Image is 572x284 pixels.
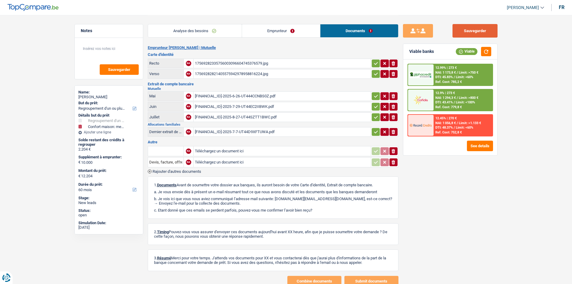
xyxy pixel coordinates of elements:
span: DTI: 45.83% [435,75,452,79]
div: New leads [78,200,139,205]
h3: Autre [148,140,398,144]
div: NA [186,71,191,77]
span: / [453,100,455,104]
div: Ajouter une ligne [78,130,139,134]
div: Viable [456,48,477,55]
div: Stage: [78,196,139,200]
div: Viable banks [409,49,434,54]
div: 17569282821405575942978958816224.jpg [195,69,370,78]
div: [FINANCIAL_ID]-2025-7-7-UT44D9XFTUWA.pdf [195,127,370,136]
img: Cofidis [410,94,432,105]
div: 2.204 € [78,147,139,152]
label: Montant du prêt: [78,168,138,173]
span: [PERSON_NAME] [507,5,539,10]
h5: Notes [81,28,137,33]
span: € [78,174,80,179]
div: Simulation Date: [78,221,139,225]
div: Recto [149,61,182,66]
div: 17569282335756003096604745376579.jpg [195,59,370,68]
a: Analyse des besoins [148,24,242,37]
span: NAI: 1 294,3 € [435,96,455,100]
div: NA [186,93,191,99]
div: Ref. Cost: 752,8 € [435,130,462,134]
span: / [456,71,458,75]
div: NA [186,115,191,120]
div: Juillet [149,115,182,119]
img: TopCompare Logo [8,4,59,11]
span: € [78,160,80,165]
div: NA [186,61,191,66]
div: 12.9% | 273 € [435,91,455,95]
div: Mai [149,94,182,98]
span: DTI: 43.41% [435,100,452,104]
div: open [78,213,139,218]
div: [FINANCIAL_ID]-2025-8-27-UT44SZTT1BWC.pdf [195,113,370,122]
div: Solde restant des crédits à regrouper [78,138,139,147]
p: 1. Avant de soumettre votre dossier aux banques, ils auront besoin de votre Carte d'identité, Ext... [154,183,392,187]
div: Ref. Cost: 785,2 € [435,80,462,84]
a: [PERSON_NAME] [502,3,544,13]
div: Détails but du prêt [78,113,139,118]
a: Documents [320,24,398,37]
div: Juin [149,104,182,109]
div: NA [186,129,191,135]
label: But du prêt: [78,101,138,105]
div: [FINANCIAL_ID]-2025-6-26-UT444CCNBS0Z.pdf [195,92,370,101]
div: Ref. Cost: 779,8 € [435,105,462,109]
span: / [453,75,455,79]
span: Limit: <60% [455,126,473,130]
p: 3. Merci pour votre temps. J'attends vos documents pour XX et vous contacterai dès que j'aurai p... [154,256,392,265]
button: Sauvegarder [100,64,139,75]
div: [PERSON_NAME] [78,95,139,99]
span: NAI: 1 056,8 € [435,121,455,125]
span: NAI: 1 173,8 € [435,71,455,75]
span: / [456,96,458,100]
div: Name: [78,90,139,95]
span: DTI: 48.37% [435,126,452,130]
p: b. Je vois ici que vous nous aviez communiqué l’adresse mail suivante: [DOMAIN_NAME][EMAIL_ADDRE... [154,197,392,206]
div: 12.99% | 273 € [435,66,456,70]
span: Timing [157,230,169,234]
h2: Mutuelle [148,87,398,90]
p: c. Etant donné que ces emails se perdent parfois, pouvez-vous me confirmer l’avoir bien reçu? [154,208,392,212]
div: [DATE] [78,225,139,230]
div: fr [559,5,564,10]
p: a. Je vous envoie dès à présent un e-mail résumant tout ce que nous avons discuté et les doc... [154,190,392,194]
span: Résumé [157,256,171,260]
a: Emprunteur [242,24,320,37]
button: See details [467,141,493,151]
span: Limit: <60% [455,75,473,79]
div: NA [186,148,191,154]
div: 12.45% | 270 € [435,116,456,120]
span: Limit: >800 € [459,96,478,100]
div: NA [186,104,191,109]
span: Limit: >750 € [459,71,478,75]
label: Supplément à emprunter: [78,155,138,160]
h3: Carte d'identité [148,53,398,56]
img: AlphaCredit [410,72,432,78]
div: [FINANCIAL_ID]-2025-7-29-UT44EC2IIBWK.pdf [195,102,370,111]
div: Verso [149,72,182,76]
button: Rajouter d'autres documents [148,169,201,173]
span: Limit: <100% [455,100,475,104]
span: Sauvegarder [108,68,130,72]
h2: Emprunteur [PERSON_NAME] | Mutuelle [148,45,398,50]
span: Documents [157,183,177,187]
h2: Allocations familiales [148,123,398,126]
p: 2. Pouvez-vous vous assurer d'envoyer ces documents aujourd'hui avant XX heure, afin que je puiss... [154,230,392,239]
span: / [453,126,455,130]
div: Dernier extrait de compte pour vos allocations familiales [149,130,182,134]
img: Record Credits [410,120,432,131]
span: Limit: >1.133 € [459,121,481,125]
span: / [456,121,458,125]
span: Rajouter d'autres documents [153,169,201,173]
div: NA [186,160,191,165]
button: Sauvegarder [452,24,498,38]
label: Durée du prêt: [78,182,138,187]
h3: Extrait de compte bancaire [148,82,398,86]
div: Status: [78,208,139,213]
